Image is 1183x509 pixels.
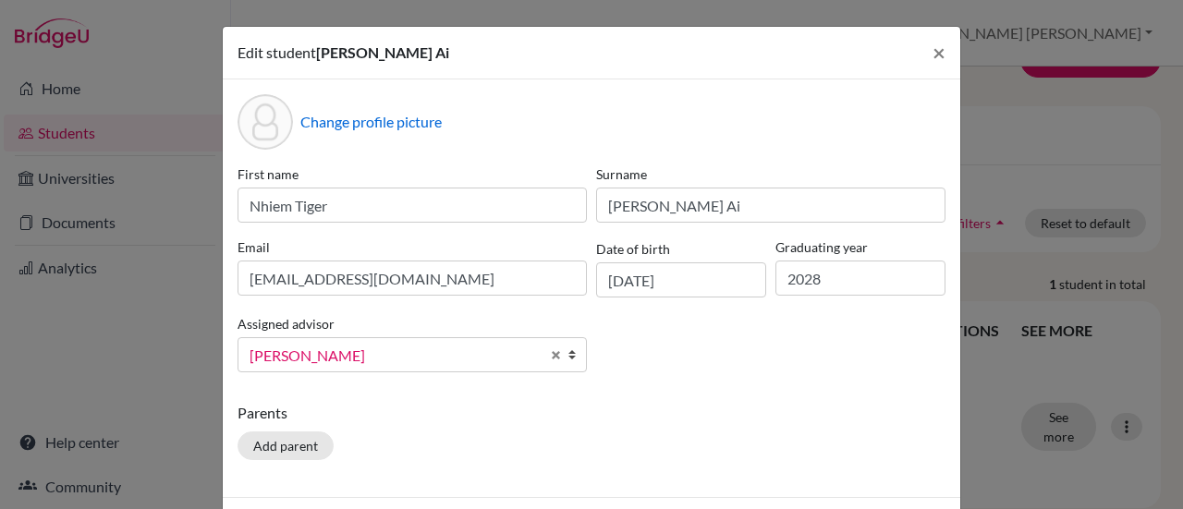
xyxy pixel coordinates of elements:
button: Close [918,27,960,79]
div: Profile picture [238,94,293,150]
label: Surname [596,164,945,184]
label: Email [238,237,587,257]
p: Parents [238,402,945,424]
span: [PERSON_NAME] [250,344,540,368]
span: × [933,39,945,66]
button: Add parent [238,431,334,460]
label: Assigned advisor [238,314,335,333]
span: Edit student [238,43,316,61]
label: Date of birth [596,239,670,259]
span: [PERSON_NAME] Ai [316,43,449,61]
label: First name [238,164,587,184]
input: dd/mm/yyyy [596,262,766,297]
label: Graduating year [775,237,945,257]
